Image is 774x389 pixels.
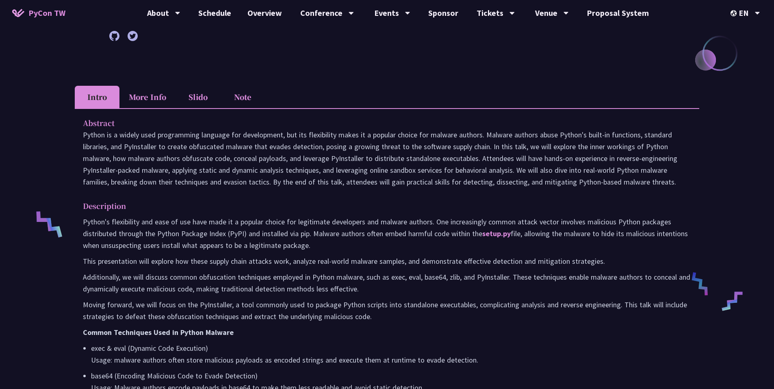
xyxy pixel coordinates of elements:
span: PyCon TW [28,7,65,19]
p: Description [83,200,675,212]
img: Home icon of PyCon TW 2025 [12,9,24,17]
p: Additionally, we will discuss common obfuscation techniques employed in Python malware, such as e... [83,271,691,295]
img: Locale Icon [731,10,739,16]
li: Note [220,86,265,108]
li: Intro [75,86,119,108]
a: setup.py [482,229,511,238]
p: This presentation will explore how these supply chain attacks work, analyze real-world malware sa... [83,255,691,267]
p: Moving forward, we will focus on the PyInstaller, a tool commonly used to package Python scripts ... [83,299,691,322]
p: exec & eval (Dynamic Code Execution) Usage: malware authors often store malicious payloads as enc... [91,342,691,366]
li: More Info [119,86,176,108]
li: Slido [176,86,220,108]
strong: Common Techniques Used in Python Malware [83,328,234,337]
p: Python is a widely used programming language for development, but its flexibility makes it a popu... [83,129,691,188]
a: PyCon TW [4,3,74,23]
p: Abstract [83,117,675,129]
p: Python's flexibility and ease of use have made it a popular choice for legitimate developers and ... [83,216,691,251]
